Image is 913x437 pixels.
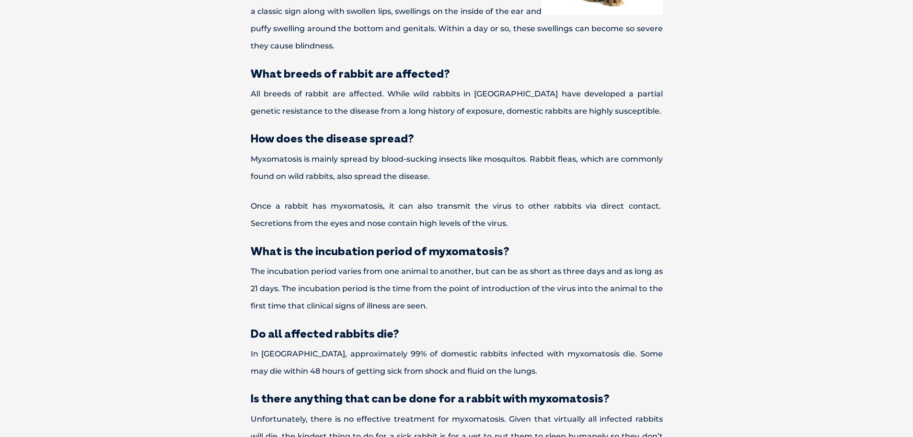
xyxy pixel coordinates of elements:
h3: How does the disease spread? [217,132,696,144]
h3: What is the incubation period of myxomatosis? [217,245,696,257]
p: Myxomatosis is mainly spread by blood-sucking insects like mosquitos. Rabbit fleas, which are com... [217,151,696,185]
p: The incubation period varies from one animal to another, but can be as short as three days and as... [217,263,696,315]
p: In [GEOGRAPHIC_DATA], approximately 99% of domestic rabbits infected with myxomatosis die. Some m... [217,345,696,380]
p: Once a rabbit has myxomatosis, it can also transmit the virus to other rabbits via direct contact... [217,198,696,232]
h3: Is there anything that can be done for a rabbit with myxomatosis? [217,392,696,404]
h3: Do all affected rabbits die? [217,328,696,339]
p: All breeds of rabbit are affected. While wild rabbits in [GEOGRAPHIC_DATA] have developed a parti... [217,85,696,120]
h3: What breeds of rabbit are affected? [217,68,696,79]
